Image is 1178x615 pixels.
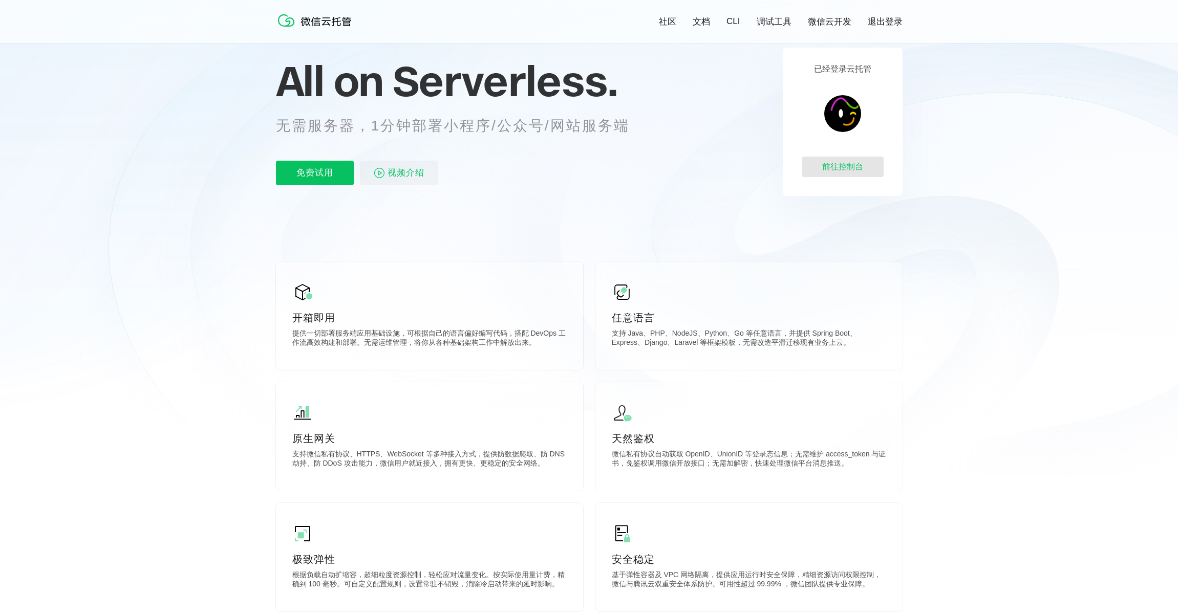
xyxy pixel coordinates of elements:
[612,570,886,591] p: 基于弹性容器及 VPC 网络隔离，提供应用运行时安全保障，精细资源访问权限控制，微信与腾讯云双重安全体系防护。可用性超过 99.99% ，微信团队提供专业保障。
[388,161,424,185] span: 视频介绍
[612,450,886,470] p: 微信私有协议自动获取 OpenID、UnionID 等登录态信息；无需维护 access_token 与证书，免鉴权调用微信开放接口；无需加解密，快速处理微信平台消息推送。
[276,10,358,31] img: 微信云托管
[814,64,871,75] p: 已经登录云托管
[276,24,358,32] a: 微信云托管
[693,16,710,28] a: 文档
[393,55,617,106] span: Serverless.
[276,116,649,136] p: 无需服务器，1分钟部署小程序/公众号/网站服务端
[373,167,385,179] img: video_play.svg
[612,311,886,325] p: 任意语言
[757,16,791,28] a: 调试工具
[612,431,886,446] p: 天然鉴权
[802,157,884,177] div: 前往控制台
[292,329,567,349] p: 提供一切部署服务端应用基础设施，可根据自己的语言偏好编写代码，搭配 DevOps 工作流高效构建和部署。无需运维管理，将你从各种基础架构工作中解放出来。
[276,55,383,106] span: All on
[276,161,354,185] p: 免费试用
[292,450,567,470] p: 支持微信私有协议、HTTPS、WebSocket 等多种接入方式，提供防数据爬取、防 DNS 劫持、防 DDoS 攻击能力，微信用户就近接入，拥有更快、更稳定的安全网络。
[292,552,567,566] p: 极致弹性
[868,16,903,28] a: 退出登录
[612,329,886,349] p: 支持 Java、PHP、NodeJS、Python、Go 等任意语言，并提供 Spring Boot、Express、Django、Laravel 等框架模板，无需改造平滑迁移现有业务上云。
[292,431,567,446] p: 原生网关
[292,570,567,591] p: 根据负载自动扩缩容，超细粒度资源控制，轻松应对流量变化。按实际使用量计费，精确到 100 毫秒。可自定义配置规则，设置常驻不销毁，消除冷启动带来的延时影响。
[808,16,851,28] a: 微信云开发
[659,16,676,28] a: 社区
[726,16,740,27] a: CLI
[612,552,886,566] p: 安全稳定
[292,311,567,325] p: 开箱即用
